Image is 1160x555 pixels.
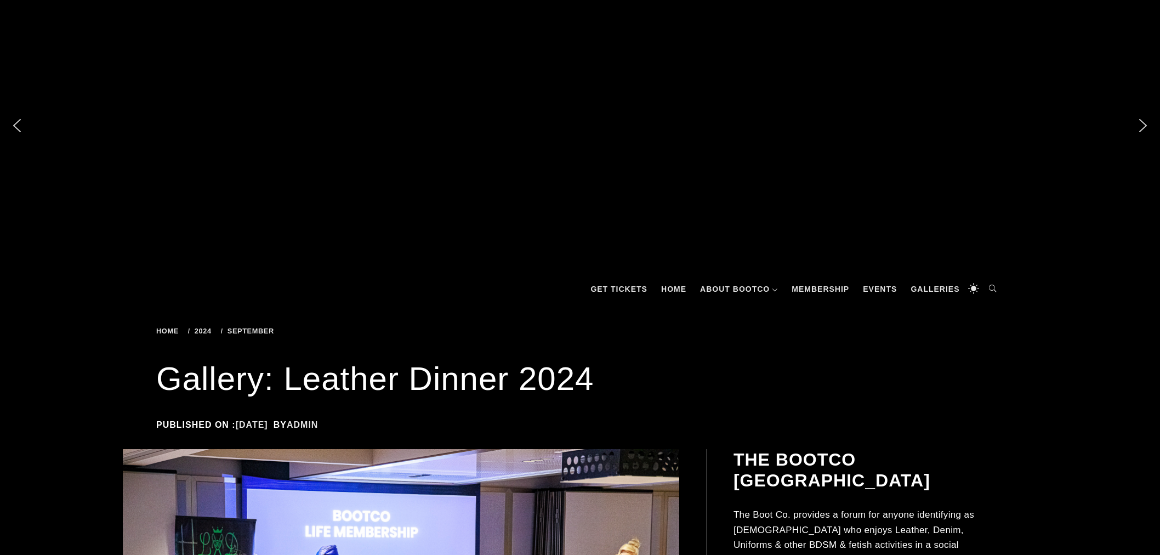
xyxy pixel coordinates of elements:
a: Home [156,327,183,335]
span: Published on : [156,420,274,429]
div: Breadcrumbs [156,327,419,335]
span: by [274,420,324,429]
a: GET TICKETS [585,273,653,305]
a: Galleries [905,273,965,305]
h2: The BootCo [GEOGRAPHIC_DATA] [733,449,1002,491]
img: next arrow [1134,117,1152,134]
a: September [221,327,278,335]
img: previous arrow [8,117,26,134]
a: About BootCo [695,273,783,305]
a: Events [857,273,902,305]
a: Home [656,273,692,305]
a: 2024 [188,327,215,335]
a: [DATE] [236,420,268,429]
a: Membership [786,273,855,305]
h1: Gallery: Leather Dinner 2024 [156,357,1004,401]
a: admin [287,420,318,429]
